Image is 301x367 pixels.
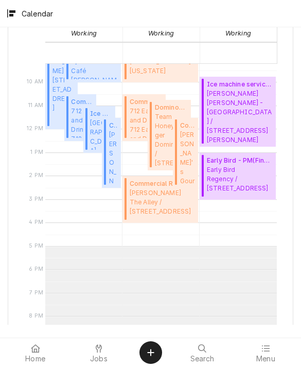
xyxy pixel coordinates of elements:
[83,106,116,153] div: Ice machine service(Awaiting Client Go-Ahead)[GEOGRAPHIC_DATA][STREET_ADDRESS][PERSON_NAME]
[207,89,273,144] span: [PERSON_NAME] [PERSON_NAME] - [GEOGRAPHIC_DATA] / [STREET_ADDRESS][PERSON_NAME]
[171,340,234,365] a: Search
[71,48,118,79] span: [PERSON_NAME]'s Gourmet Café [PERSON_NAME]'s - 33rd / [STREET_ADDRESS]
[122,16,200,42] div: Caleb Anderson - Working
[27,289,46,297] span: 7 PM
[26,242,46,250] span: 5 PM
[64,94,97,141] div: [Service] Commercial Refrigeration Service 712 Eat and Drink 712 Eat and Drink / 1851 Madison Ave...
[155,112,188,167] span: Team Honeybadger Dominoes / [STREET_ADDRESS]
[200,153,275,200] div: Early Bird - PM(Finalized)Early BirdRegency / [STREET_ADDRESS]
[130,97,163,107] span: Commercial Refrigeration Service ( Finalized )
[26,195,46,203] span: 3 PM
[26,171,46,180] span: 2 PM
[28,148,46,156] span: 1 PM
[148,29,174,37] em: Working
[67,340,130,365] a: Jobs
[45,16,122,42] div: Aaron Anderson - Working
[24,78,46,86] span: 10 AM
[122,176,198,223] div: [Service] Commercial Refrigeration Service Steven Kucirek Jr The Alley / 601 Chateau Dr, Bellevue...
[71,97,93,107] span: Commercial Refrigeration Service ( Finalized )
[122,94,165,141] div: Commercial Refrigeration Service(Finalized)712 Eat and Drink712 Eat and Drink / [STREET_ADDRESS]
[130,188,196,216] span: [PERSON_NAME] The Alley / [STREET_ADDRESS]
[102,118,121,188] div: [Service] Commercial Cooking Equipment Service Pickleman's Gourmet Café Elkhorn / 1317 S 204th St...
[139,341,162,364] button: Create Object
[122,176,198,223] div: Commercial Refrigeration Service(Finalized)[PERSON_NAME]The Alley / [STREET_ADDRESS]
[24,125,46,133] span: 12 PM
[26,265,46,273] span: 6 PM
[122,94,165,141] div: [Service] Commercial Refrigeration Service 712 Eat and Drink 712 Eat and Drink / 1851 Madison Ave...
[207,80,273,89] span: Ice machine service ( Finalized )
[225,29,251,37] em: Working
[26,218,46,226] span: 4 PM
[200,16,277,42] div: Kenna Anderson - Working
[180,121,196,130] span: Commercial Cooking Equipment Service ( Estimate Needed )
[148,100,190,170] div: Dominos commercial service(Finalized)Team HoneybadgerDominoes / [STREET_ADDRESS]
[4,340,66,365] a: Home
[200,77,275,147] div: Ice machine service(Finalized)[PERSON_NAME][PERSON_NAME] - [GEOGRAPHIC_DATA] / [STREET_ADDRESS][P...
[26,312,46,320] span: 8 PM
[207,165,273,193] span: Early Bird Regency / [STREET_ADDRESS]
[207,156,273,165] span: Early Bird - PM ( Finalized )
[173,118,198,188] div: Commercial Cooking Equipment Service(Estimate Needed)[PERSON_NAME]'s Gourmet CaféElkhorn / [STREE...
[130,179,196,188] span: Commercial Refrigeration Service ( Finalized )
[109,130,118,185] span: [PERSON_NAME]'s Gourmet Café Elkhorn / [STREET_ADDRESS][US_STATE]
[52,48,75,113] span: [PERSON_NAME] [STREET_ADDRESS]
[45,36,78,129] div: [Service] Residential HVAC Ben Kult 310 Parkwild Dr, Council Bluffs, Ia 51503 ID: JOB-1851 Status...
[102,118,121,188] div: Commercial Cooking Equipment Service(Estimate Needed)[PERSON_NAME]'s Gourmet CaféElkhorn / [STREE...
[45,36,78,129] div: Residential HVAC(Past Due)[PERSON_NAME][STREET_ADDRESS]
[130,107,163,138] span: 712 Eat and Drink 712 Eat and Drink / [STREET_ADDRESS]
[25,355,45,363] span: Home
[256,355,275,363] span: Menu
[190,355,215,363] span: Search
[155,103,188,112] span: Dominos commercial service ( Finalized )
[26,101,46,110] span: 11 AM
[83,106,116,153] div: [Service] Ice machine service Prairie Flower Casino 1031 Avenue H, Carter Lake, IA 51510 ID: JOB-...
[90,355,108,363] span: Jobs
[180,130,196,185] span: [PERSON_NAME]'s Gourmet Café Elkhorn / [STREET_ADDRESS][US_STATE]
[71,29,97,37] em: Working
[64,94,97,141] div: Commercial Refrigeration Service(Finalized)712 Eat and Drink712 Eat and Drink / [STREET_ADDRESS]
[90,118,112,150] span: [GEOGRAPHIC_DATA] [STREET_ADDRESS][PERSON_NAME]
[90,109,112,118] span: Ice machine service ( Awaiting Client Go-Ahead )
[109,121,118,130] span: Commercial Cooking Equipment Service ( Estimate Needed )
[235,340,297,365] a: Menu
[173,118,198,188] div: [Service] Commercial Cooking Equipment Service Pickleman's Gourmet Café Elkhorn / 1317 S 204th St...
[71,107,93,138] span: 712 Eat and Drink 712 Eat and Drink / [STREET_ADDRESS]
[148,100,190,170] div: [Service] Dominos commercial service Team Honeybadger Dominoes / 920 N 204th Ave, Omaha, NE 68022...
[200,153,275,200] div: [Service] Early Bird - PM Early Bird Regency / 10730 Pacific St, Omaha, NE 68114 ID: JOB-1876 Sta...
[200,77,275,147] div: [Service] Ice machine service Buck Snort Buck Snort - Oakland / 310 Dr Van Zee Rd, Oakland, IA 51...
